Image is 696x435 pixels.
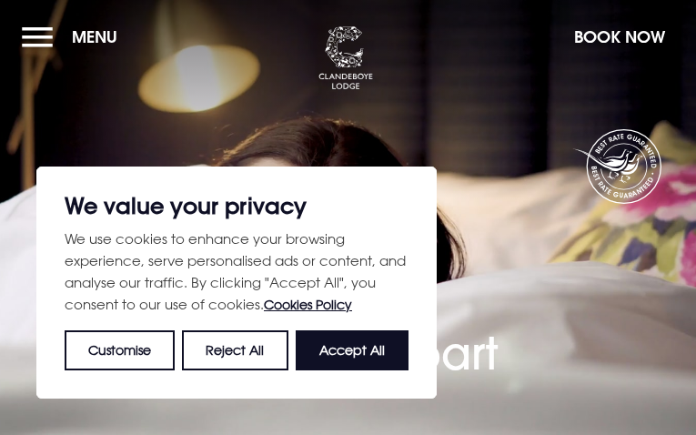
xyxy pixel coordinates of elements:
[65,195,409,217] p: We value your privacy
[65,228,409,316] p: We use cookies to enhance your browsing experience, serve personalised ads or content, and analys...
[565,17,674,56] button: Book Now
[296,330,409,370] button: Accept All
[264,297,352,312] a: Cookies Policy
[36,167,437,399] div: We value your privacy
[318,26,373,90] img: Clandeboye Lodge
[65,330,175,370] button: Customise
[182,330,287,370] button: Reject All
[11,302,685,380] h1: A place apart
[22,17,126,56] button: Menu
[72,26,117,47] span: Menu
